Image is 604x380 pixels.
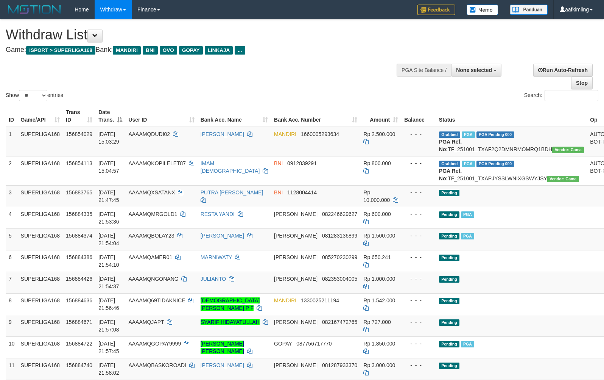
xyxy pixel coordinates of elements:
[404,318,433,326] div: - - -
[467,5,498,15] img: Button%20Memo.svg
[201,362,244,368] a: [PERSON_NAME]
[63,105,95,127] th: Trans ID: activate to sort column ascending
[436,127,587,156] td: TF_251001_TXAF2Q2DMNRMOMRQ1BDH
[6,315,18,336] td: 9
[363,160,391,166] span: Rp 800.000
[66,131,92,137] span: 156854029
[66,254,92,260] span: 156884386
[404,297,433,304] div: - - -
[179,46,203,55] span: GOPAY
[439,168,462,181] b: PGA Ref. No:
[160,46,177,55] span: OVO
[363,233,395,239] span: Rp 1.500.000
[6,4,63,15] img: MOTION_logo.png
[404,361,433,369] div: - - -
[6,185,18,207] td: 3
[274,341,292,347] span: GOPAY
[201,297,260,311] a: [DEMOGRAPHIC_DATA][PERSON_NAME] P F
[98,160,119,174] span: [DATE] 15:04:57
[274,233,318,239] span: [PERSON_NAME]
[404,232,433,239] div: - - -
[322,319,357,325] span: Copy 082167472765 to clipboard
[404,160,433,167] div: - - -
[6,358,18,380] td: 11
[6,46,395,54] h4: Game: Bank:
[128,341,181,347] span: AAAAMQGOPAY9999
[439,255,459,261] span: Pending
[201,276,226,282] a: JULIANTO
[363,319,391,325] span: Rp 727.000
[98,297,119,311] span: [DATE] 21:56:46
[439,363,459,369] span: Pending
[476,161,514,167] span: PGA Pending
[439,233,459,239] span: Pending
[439,319,459,326] span: Pending
[66,160,92,166] span: 156854113
[18,358,63,380] td: SUPERLIGA168
[128,233,174,239] span: AAAAMQBOLAY23
[436,105,587,127] th: Status
[417,5,455,15] img: Feedback.jpg
[274,362,318,368] span: [PERSON_NAME]
[439,190,459,196] span: Pending
[6,127,18,156] td: 1
[98,254,119,268] span: [DATE] 21:54:10
[6,27,395,42] h1: Withdraw List
[128,362,186,368] span: AAAAMQBASKOROADI
[533,64,593,77] a: Run Auto-Refresh
[363,341,395,347] span: Rp 1.850.000
[274,297,296,303] span: MANDIRI
[363,131,395,137] span: Rp 2.500.000
[274,319,318,325] span: [PERSON_NAME]
[287,189,317,195] span: Copy 1128004414 to clipboard
[198,105,271,127] th: Bank Acc. Name: activate to sort column ascending
[274,131,296,137] span: MANDIRI
[439,276,459,283] span: Pending
[322,276,357,282] span: Copy 082353004005 to clipboard
[363,297,395,303] span: Rp 1.542.000
[18,336,63,358] td: SUPERLIGA168
[205,46,233,55] span: LINKAJA
[360,105,401,127] th: Amount: activate to sort column ascending
[66,189,92,195] span: 156883765
[128,319,164,325] span: AAAAMQJAPT
[545,90,598,101] input: Search:
[547,176,579,182] span: Vendor URL: https://trx31.1velocity.biz
[296,341,332,347] span: Copy 087756717770 to clipboard
[404,210,433,218] div: - - -
[6,228,18,250] td: 5
[274,254,318,260] span: [PERSON_NAME]
[456,67,492,73] span: None selected
[201,319,260,325] a: SYARIF HIDAYATULLAH
[66,341,92,347] span: 156884722
[363,254,391,260] span: Rp 650.241
[462,131,475,138] span: Marked by aafsoycanthlai
[571,77,593,89] a: Stop
[143,46,157,55] span: BNI
[201,341,244,354] a: [PERSON_NAME] [PERSON_NAME]
[26,46,95,55] span: ISPORT > SUPERLIGA168
[436,156,587,185] td: TF_251001_TXAPJYSSLWNIXGSWYJSY
[524,90,598,101] label: Search:
[322,233,357,239] span: Copy 081283136899 to clipboard
[95,105,125,127] th: Date Trans.: activate to sort column descending
[274,211,318,217] span: [PERSON_NAME]
[287,160,317,166] span: Copy 0912839291 to clipboard
[6,156,18,185] td: 2
[128,131,170,137] span: AAAAMQDUDI02
[439,161,460,167] span: Grabbed
[201,131,244,137] a: [PERSON_NAME]
[404,253,433,261] div: - - -
[510,5,548,15] img: panduan.png
[404,275,433,283] div: - - -
[439,139,462,152] b: PGA Ref. No:
[128,276,178,282] span: AAAAMQNGONANG
[6,105,18,127] th: ID
[18,250,63,272] td: SUPERLIGA168
[363,211,391,217] span: Rp 600.000
[363,362,395,368] span: Rp 3.000.000
[404,189,433,196] div: - - -
[6,90,63,101] label: Show entries
[439,341,459,347] span: Pending
[128,297,185,303] span: AAAAMQ69TIDAKNICE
